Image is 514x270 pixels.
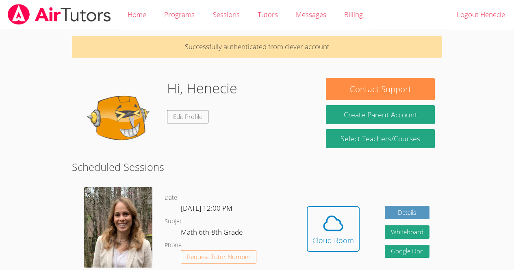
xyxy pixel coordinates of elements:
dd: Math 6th-8th Grade [181,227,244,240]
button: Create Parent Account [326,105,434,124]
h2: Scheduled Sessions [72,159,442,175]
button: Contact Support [326,78,434,100]
dt: Subject [165,216,184,227]
div: Cloud Room [312,235,354,246]
a: Details [385,206,429,219]
button: Whiteboard [385,225,429,239]
span: [DATE] 12:00 PM [181,203,232,213]
dt: Date [165,193,177,203]
a: Edit Profile [167,110,208,123]
p: Successfully authenticated from clever account [72,36,442,58]
dt: Phone [165,240,182,251]
span: Messages [296,10,326,19]
a: Select Teachers/Courses [326,129,434,148]
img: avatar.png [84,187,152,267]
button: Request Tutor Number [181,250,257,264]
img: airtutors_banner-c4298cdbf04f3fff15de1276eac7730deb9818008684d7c2e4769d2f7ddbe033.png [7,4,112,25]
h1: Hi, Henecie [167,78,237,99]
a: Google Doc [385,245,429,258]
span: Request Tutor Number [187,254,251,260]
button: Cloud Room [307,206,360,252]
img: default.png [79,78,160,159]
